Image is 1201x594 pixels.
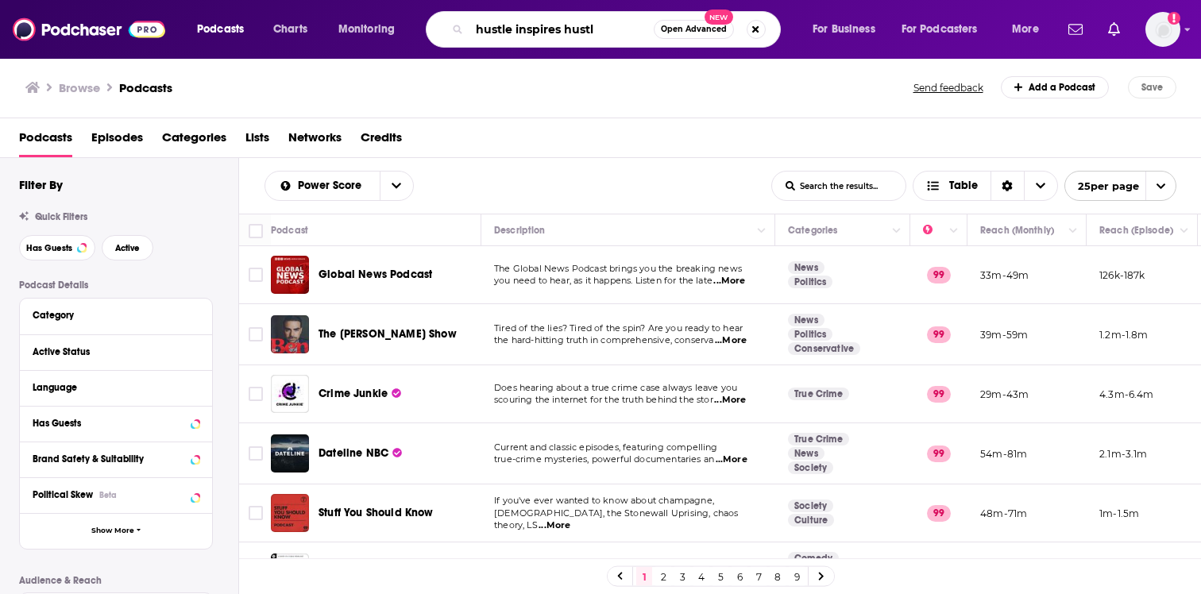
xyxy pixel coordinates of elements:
div: Reach (Episode) [1099,221,1173,240]
button: Column Actions [1064,222,1083,241]
div: Has Guests [33,418,186,429]
p: Podcast Details [19,280,213,291]
span: Toggle select row [249,387,263,401]
a: Show notifications dropdown [1062,16,1089,43]
button: open menu [265,180,380,191]
a: Add a Podcast [1001,76,1110,98]
p: 99 [927,267,951,283]
h3: Browse [59,80,100,95]
p: 39m-59m [980,328,1028,341]
button: Column Actions [944,222,964,241]
span: Global News Podcast [319,268,432,281]
a: Comedy [788,552,839,565]
a: The Ben Shapiro Show [271,315,309,353]
a: Show notifications dropdown [1102,16,1126,43]
img: The Joe Rogan Experience [271,553,309,592]
p: 1m-1.5m [1099,507,1139,520]
div: Power Score [923,221,945,240]
a: True Crime [788,388,849,400]
a: Stuff You Should Know [319,505,434,521]
button: Column Actions [887,222,906,241]
p: 29m-43m [980,388,1029,401]
button: Has Guests [33,413,199,433]
h2: Filter By [19,177,63,192]
span: ...More [716,453,747,466]
a: Lists [245,125,269,157]
span: true-crime mysteries, powerful documentaries an [494,453,714,465]
a: 1 [636,567,652,586]
button: Show profile menu [1145,12,1180,47]
span: Current and classic episodes, featuring compelling [494,442,718,453]
a: 5 [712,567,728,586]
span: Episodes [91,125,143,157]
a: Dateline NBC [271,434,309,472]
button: Active [102,235,153,260]
button: Language [33,377,199,397]
p: 99 [927,386,951,402]
a: Conservative [788,342,860,355]
a: 8 [770,567,786,586]
a: Culture [788,514,834,526]
span: Open Advanced [661,25,727,33]
a: Politics [788,276,832,288]
span: Has Guests [26,244,72,253]
div: Beta [99,490,117,500]
span: the hard-hitting truth in comprehensive, conserva [494,334,713,345]
button: Political SkewBeta [33,484,199,504]
span: you need to hear, as it happens. Listen for the late [494,275,712,286]
a: Politics [788,328,832,341]
div: Description [494,221,545,240]
button: open menu [801,17,895,42]
span: 25 per page [1065,174,1139,199]
button: Has Guests [19,235,95,260]
p: 99 [927,445,951,461]
img: Crime Junkie [271,375,309,413]
button: open menu [380,172,413,200]
a: 2 [655,567,671,586]
a: News [788,314,824,326]
a: Credits [361,125,402,157]
p: 126k-187k [1099,268,1145,282]
span: Does hearing about a true crime case always leave you [494,382,737,393]
button: Save [1128,76,1176,98]
span: ...More [715,334,747,347]
button: Column Actions [1175,222,1194,241]
span: scouring the internet for the truth behind the stor [494,394,713,405]
a: Podcasts [119,80,172,95]
a: 4 [693,567,709,586]
p: 99 [927,505,951,521]
span: Dateline NBC [319,446,388,460]
button: Choose View [913,171,1058,201]
a: Dateline NBC [319,445,402,461]
a: Global News Podcast [319,267,432,283]
div: Reach (Monthly) [980,221,1054,240]
span: Political Skew [33,489,93,500]
a: Networks [288,125,342,157]
span: Crime Junkie [319,387,388,400]
button: open menu [1001,17,1059,42]
a: Podcasts [19,125,72,157]
button: Active Status [33,341,199,361]
a: Crime Junkie [319,386,401,402]
a: Stuff You Should Know [271,494,309,532]
img: Global News Podcast [271,256,309,294]
div: Categories [788,221,837,240]
p: 4.3m-6.4m [1099,388,1154,401]
button: open menu [327,17,415,42]
span: The [PERSON_NAME] Show [319,327,457,341]
span: Toggle select row [249,446,263,461]
p: 33m-49m [980,268,1029,282]
div: Language [33,382,189,393]
a: Categories [162,125,226,157]
span: Quick Filters [35,211,87,222]
p: 1.2m-1.8m [1099,328,1149,341]
p: Audience & Reach [19,575,213,586]
div: Sort Direction [991,172,1024,200]
a: Podchaser - Follow, Share and Rate Podcasts [13,14,165,44]
span: More [1012,18,1039,40]
svg: Add a profile image [1168,12,1180,25]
